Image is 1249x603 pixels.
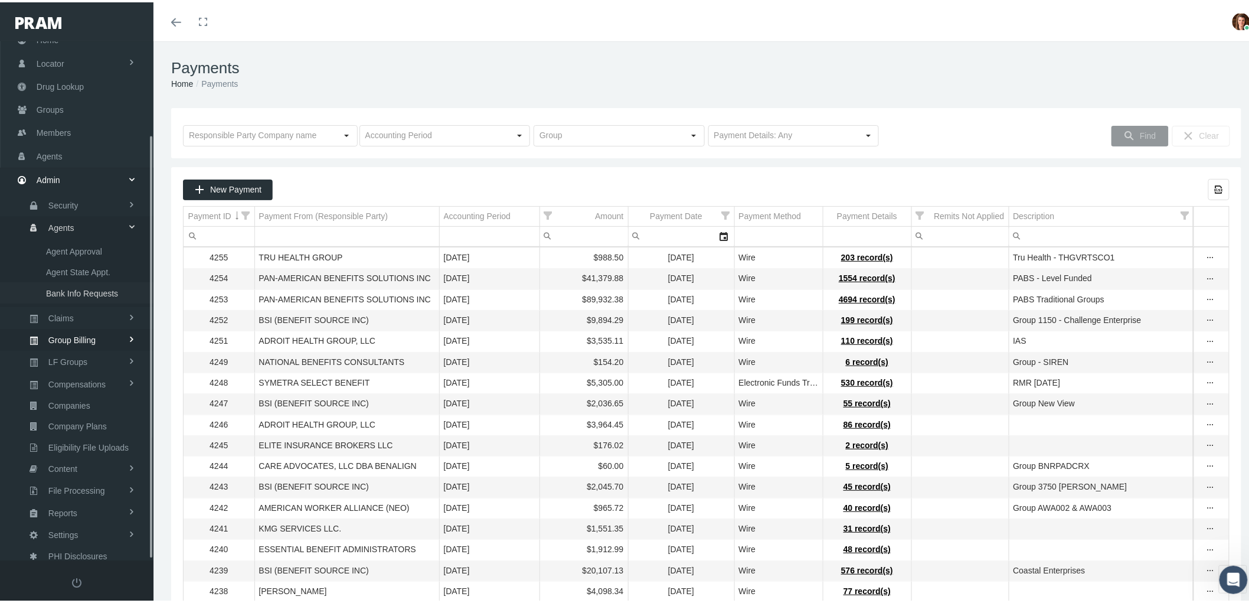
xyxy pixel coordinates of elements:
[544,500,624,511] div: $965.72
[254,308,439,329] td: BSI (BENEFIT SOURCE INC)
[1181,209,1189,217] span: Show filter options for column 'Description'
[184,287,254,308] td: 4253
[184,246,254,266] td: 4255
[1009,558,1194,579] td: Coastal Enterprises
[439,392,540,412] td: [DATE]
[1201,396,1220,408] div: Show Payment actions
[1009,454,1194,475] td: Group BNRPADCRX
[1009,308,1194,329] td: Group 1150 - Challenge Enterprise
[1013,208,1055,220] div: Description
[628,350,734,370] td: [DATE]
[439,475,540,496] td: [DATE]
[734,433,823,454] td: Wire
[48,372,106,392] span: Compensations
[544,563,624,574] div: $20,107.13
[846,438,888,448] span: 2 record(s)
[544,396,624,407] div: $2,036.65
[544,375,624,386] div: $5,305.00
[628,329,734,350] td: [DATE]
[1201,500,1220,512] div: Show Payment actions
[439,558,540,579] td: [DATE]
[184,350,254,370] td: 4249
[628,433,734,454] td: [DATE]
[734,246,823,266] td: Wire
[439,350,540,370] td: [DATE]
[1201,354,1220,366] div: Show Payment actions
[628,308,734,329] td: [DATE]
[1201,312,1220,324] div: more
[439,287,540,308] td: [DATE]
[843,501,891,510] span: 40 record(s)
[1201,458,1220,470] div: Show Payment actions
[254,392,439,412] td: BSI (BENEFIT SOURCE INC)
[734,475,823,496] td: Wire
[1009,329,1194,350] td: IAS
[1009,246,1194,266] td: Tru Health - THGVRTSCO1
[46,239,102,259] span: Agent Approval
[1201,417,1220,429] div: Show Payment actions
[48,350,87,370] span: LF Groups
[734,537,823,558] td: Wire
[1201,417,1220,429] div: more
[1009,224,1194,244] input: Filter cell
[48,393,90,413] span: Companies
[544,270,624,282] div: $41,379.88
[48,457,77,477] span: Content
[839,292,895,302] span: 4694 record(s)
[843,584,891,594] span: 77 record(s)
[439,433,540,454] td: [DATE]
[439,329,540,350] td: [DATE]
[544,292,624,303] div: $89,932.38
[1219,563,1248,592] iframe: Intercom live chat
[184,537,254,558] td: 4240
[439,204,540,224] td: Column Accounting Period
[544,521,624,532] div: $1,551.35
[843,542,891,552] span: 48 record(s)
[184,454,254,475] td: 4244
[1201,292,1220,304] div: more
[439,370,540,391] td: [DATE]
[846,459,888,468] span: 5 record(s)
[184,412,254,433] td: 4246
[628,517,734,537] td: [DATE]
[48,306,74,326] span: Claims
[37,73,84,96] span: Drug Lookup
[540,224,628,245] td: Filter cell
[843,480,891,489] span: 45 record(s)
[254,246,439,266] td: TRU HEALTH GROUP
[46,260,110,280] span: Agent State Appt.
[254,517,439,537] td: KMG SERVICES LLC.
[628,558,734,579] td: [DATE]
[509,123,529,144] div: Select
[734,558,823,579] td: Wire
[184,308,254,329] td: 4252
[48,478,105,498] span: File Processing
[439,454,540,475] td: [DATE]
[734,454,823,475] td: Wire
[544,542,624,553] div: $1,912.99
[184,224,254,244] input: Filter cell
[734,204,823,224] td: Column Payment Method
[188,208,231,220] div: Payment ID
[254,329,439,350] td: ADROIT HEALTH GROUP, LLC
[714,224,734,244] div: Select
[1201,584,1220,595] div: Show Payment actions
[540,204,628,224] td: Column Amount
[48,523,79,543] span: Settings
[183,177,273,198] div: New Payment
[628,246,734,266] td: [DATE]
[254,496,439,516] td: AMERICAN WORKER ALLIANCE (NEO)
[1009,370,1194,391] td: RMR [DATE]
[439,308,540,329] td: [DATE]
[629,224,714,244] input: Filter cell
[544,584,624,595] div: $4,098.34
[734,517,823,537] td: Wire
[254,412,439,433] td: ADROIT HEALTH GROUP, LLC
[911,224,1009,245] td: Filter cell
[1201,521,1220,533] div: Show Payment actions
[184,475,254,496] td: 4243
[1201,354,1220,366] div: more
[734,412,823,433] td: Wire
[544,250,624,261] div: $988.50
[1009,496,1194,516] td: Group AWA002 & AWA003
